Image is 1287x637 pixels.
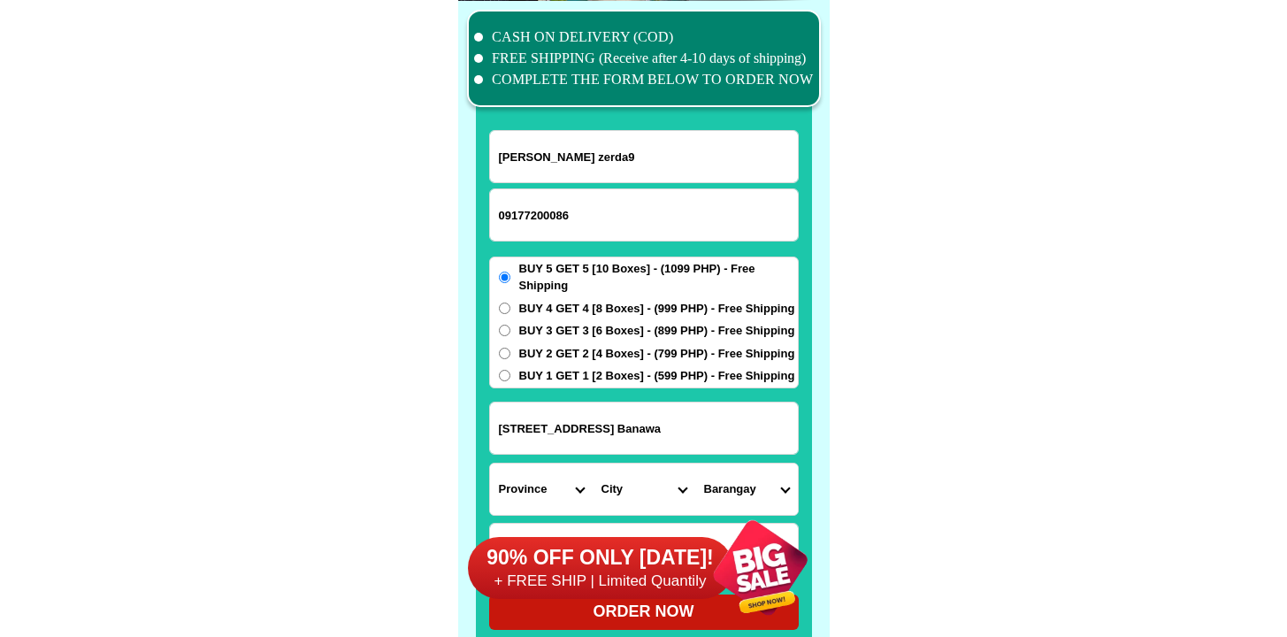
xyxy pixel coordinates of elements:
[593,464,695,515] select: Select district
[490,189,798,241] input: Input phone_number
[499,348,510,359] input: BUY 2 GET 2 [4 Boxes] - (799 PHP) - Free Shipping
[490,464,593,515] select: Select province
[519,345,795,363] span: BUY 2 GET 2 [4 Boxes] - (799 PHP) - Free Shipping
[499,272,510,283] input: BUY 5 GET 5 [10 Boxes] - (1099 PHP) - Free Shipping
[474,27,814,48] li: CASH ON DELIVERY (COD)
[519,367,795,385] span: BUY 1 GET 1 [2 Boxes] - (599 PHP) - Free Shipping
[499,303,510,314] input: BUY 4 GET 4 [8 Boxes] - (999 PHP) - Free Shipping
[468,572,733,591] h6: + FREE SHIP | Limited Quantily
[519,300,795,318] span: BUY 4 GET 4 [8 Boxes] - (999 PHP) - Free Shipping
[474,69,814,90] li: COMPLETE THE FORM BELOW TO ORDER NOW
[468,545,733,572] h6: 90% OFF ONLY [DATE]!
[490,403,798,454] input: Input address
[499,325,510,336] input: BUY 3 GET 3 [6 Boxes] - (899 PHP) - Free Shipping
[499,370,510,381] input: BUY 1 GET 1 [2 Boxes] - (599 PHP) - Free Shipping
[519,322,795,340] span: BUY 3 GET 3 [6 Boxes] - (899 PHP) - Free Shipping
[695,464,798,515] select: Select commune
[474,48,814,69] li: FREE SHIPPING (Receive after 4-10 days of shipping)
[490,131,798,182] input: Input full_name
[519,260,798,295] span: BUY 5 GET 5 [10 Boxes] - (1099 PHP) - Free Shipping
